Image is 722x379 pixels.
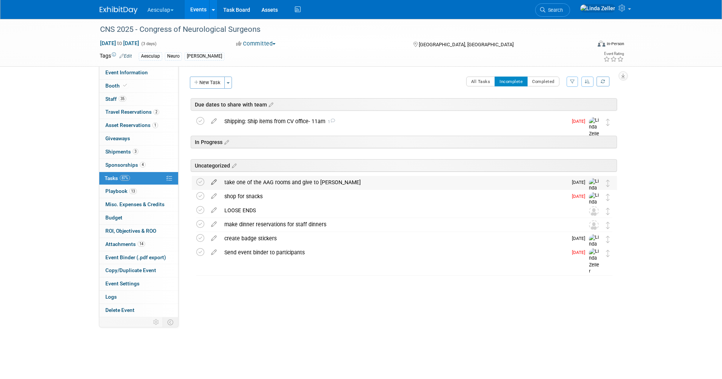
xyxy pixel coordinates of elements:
div: [PERSON_NAME] [185,52,224,60]
button: All Tasks [466,77,495,86]
i: Move task [606,222,610,229]
button: New Task [190,77,225,89]
span: 4 [140,162,146,168]
span: (3 days) [141,41,157,46]
img: Linda Zeller [589,117,600,144]
img: ExhibitDay [100,6,138,14]
span: Event Settings [105,280,139,287]
span: [GEOGRAPHIC_DATA], [GEOGRAPHIC_DATA] [419,42,514,47]
a: Edit [119,53,132,59]
span: 35 [119,96,126,102]
img: Linda Zeller [589,178,600,205]
a: Tasks87% [99,172,178,185]
img: Unassigned [589,206,599,216]
div: In-Person [606,41,624,47]
div: LOOSE ENDS [221,204,574,217]
div: Uncategorized [191,159,617,172]
img: Unassigned [589,220,599,230]
span: [DATE] [572,194,589,199]
i: Move task [606,180,610,187]
div: Aesculap [139,52,162,60]
i: Move task [606,194,610,201]
span: [DATE] [572,119,589,124]
div: CNS 2025 - Congress of Neurological Surgeons [97,23,580,36]
td: Toggle Event Tabs [163,317,178,327]
div: create badge stickers [221,232,567,245]
a: Staff35 [99,93,178,106]
a: Copy/Duplicate Event [99,264,178,277]
span: Attachments [105,241,145,247]
button: Incomplete [495,77,528,86]
a: Attachments14 [99,238,178,251]
span: Travel Reservations [105,109,159,115]
div: shop for snacks [221,190,567,203]
a: Budget [99,211,178,224]
a: Playbook13 [99,185,178,198]
a: Delete Event [99,304,178,317]
span: Asset Reservations [105,122,158,128]
a: Event Information [99,66,178,79]
span: Budget [105,215,122,221]
img: Linda Zeller [589,234,600,261]
span: 3 [133,149,138,154]
td: Personalize Event Tab Strip [150,317,163,327]
a: Travel Reservations2 [99,106,178,119]
span: [DATE] [572,180,589,185]
a: Asset Reservations1 [99,119,178,132]
a: Shipments3 [99,146,178,158]
span: to [116,40,123,46]
a: Event Settings [99,277,178,290]
span: Sponsorships [105,162,146,168]
div: Send event binder to participants [221,246,567,259]
a: Sponsorships4 [99,159,178,172]
span: Search [545,7,563,13]
a: edit [207,235,221,242]
span: Shipments [105,149,138,155]
span: Staff [105,96,126,102]
span: [DATE] [572,236,589,241]
span: 14 [138,241,145,247]
i: Booth reservation complete [123,83,127,88]
span: Delete Event [105,307,135,313]
span: Giveaways [105,135,130,141]
a: edit [207,118,221,125]
i: Move task [606,250,610,257]
div: make dinner reservations for staff dinners [221,218,574,231]
span: 13 [129,188,137,194]
a: edit [207,249,221,256]
i: Move task [606,236,610,243]
span: [DATE] [572,250,589,255]
a: edit [207,221,221,228]
div: Event Rating [603,52,624,56]
div: take one of the AAG rooms and give to [PERSON_NAME] [221,176,567,189]
span: 2 [153,109,159,115]
a: Booth [99,80,178,92]
a: edit [207,179,221,186]
a: Logs [99,291,178,304]
span: Misc. Expenses & Credits [105,201,164,207]
a: Giveaways [99,132,178,145]
a: edit [207,193,221,200]
i: Move task [606,119,610,126]
div: Due dates to share with team [191,98,617,111]
img: Linda Zeller [580,4,616,13]
a: Search [535,3,570,17]
span: 1 [325,119,335,124]
button: Completed [527,77,559,86]
div: Neuro [165,52,182,60]
img: Linda Zeller [589,192,600,219]
span: ROI, Objectives & ROO [105,228,156,234]
i: Move task [606,208,610,215]
a: Edit sections [230,161,236,169]
span: Copy/Duplicate Event [105,267,156,273]
div: Shipping: Ship items from CV office- 11am [221,115,567,128]
img: Format-Inperson.png [598,41,605,47]
span: 87% [120,175,130,181]
img: Linda Zeller [589,248,600,275]
a: Refresh [597,77,609,86]
a: edit [207,207,221,214]
a: Event Binder (.pdf export) [99,251,178,264]
a: Misc. Expenses & Credits [99,198,178,211]
span: 1 [152,122,158,128]
button: Committed [233,40,279,48]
